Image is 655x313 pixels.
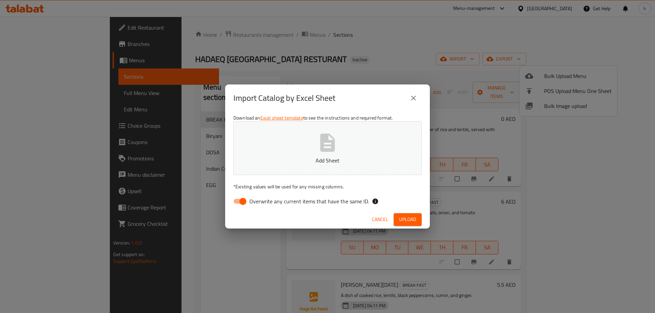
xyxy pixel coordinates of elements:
[233,93,335,104] h2: Import Catalog by Excel Sheet
[233,121,422,175] button: Add Sheet
[405,90,422,106] button: close
[260,113,303,122] a: Excel sheet template
[399,215,416,224] span: Upload
[372,198,379,205] svg: If the overwrite option isn't selected, then the items that match an existing ID will be ignored ...
[369,213,391,226] button: Cancel
[225,112,430,210] div: Download an to see the instructions and required format.
[244,156,411,165] p: Add Sheet
[233,183,422,190] p: Existing values will be used for any missing columns.
[372,215,388,224] span: Cancel
[394,213,422,226] button: Upload
[249,197,369,205] span: Overwrite any current items that have the same ID.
